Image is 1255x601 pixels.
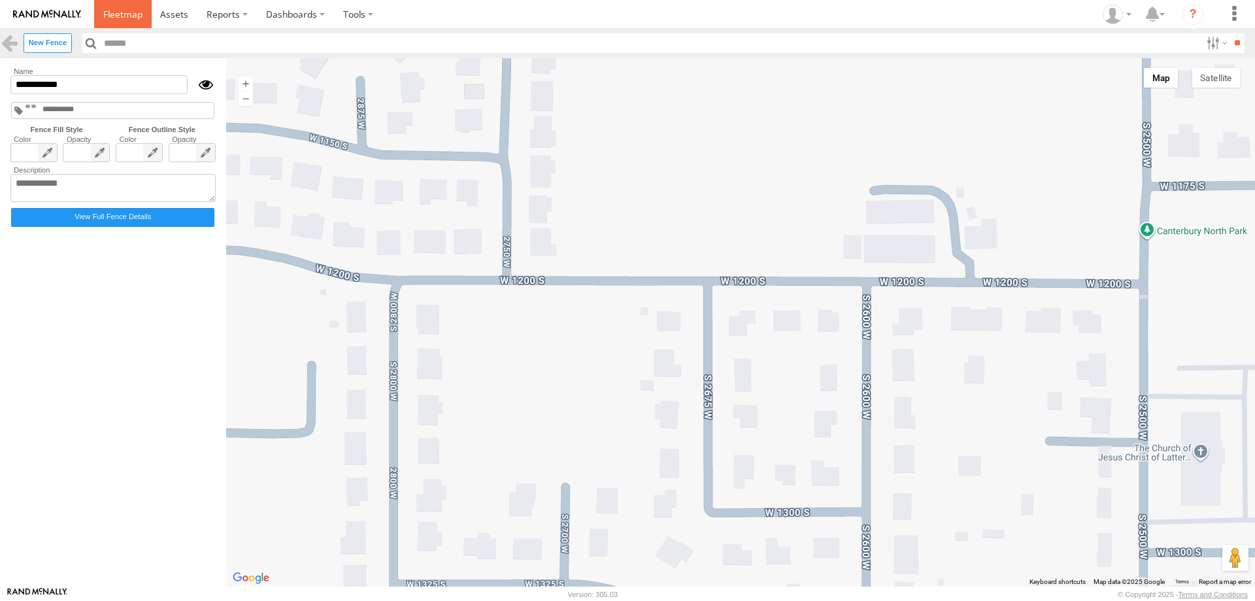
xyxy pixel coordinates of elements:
[10,135,58,143] label: Color
[116,135,163,143] label: Color
[229,570,273,587] a: Open this area in Google Maps (opens a new window)
[1199,578,1251,585] a: Report a map error
[1144,68,1179,88] button: Show street map
[1182,4,1203,25] i: ?
[238,91,253,106] button: Zoom out
[11,208,214,227] label: Click to view fence details
[188,75,216,94] div: Show/Hide fence
[63,135,110,143] label: Opacity
[1175,579,1189,585] a: Terms
[24,33,72,52] label: Create New Fence
[169,135,216,143] label: Opacity
[1222,545,1248,571] button: Drag Pegman onto the map to open Street View
[1201,33,1230,52] label: Search Filter Options
[31,105,36,107] span: Standard Tag
[25,105,30,107] span: Standard Tag
[1192,68,1240,88] button: Show satellite imagery
[1179,591,1248,598] a: Terms and Conditions
[1094,578,1165,585] span: Map data ©2025 Google
[7,588,67,601] a: Visit our Website
[1118,591,1248,598] div: © Copyright 2025 -
[1029,577,1086,587] button: Keyboard shortcuts
[10,166,216,174] label: Description
[8,126,106,133] label: Fence Fill Style
[10,67,216,75] label: Name
[229,570,273,587] img: Google
[568,591,618,598] div: Version: 305.03
[13,10,81,19] img: rand-logo.svg
[106,126,218,133] label: Fence Outline Style
[1098,5,1136,24] div: Allen Bauer
[238,76,253,91] button: Zoom in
